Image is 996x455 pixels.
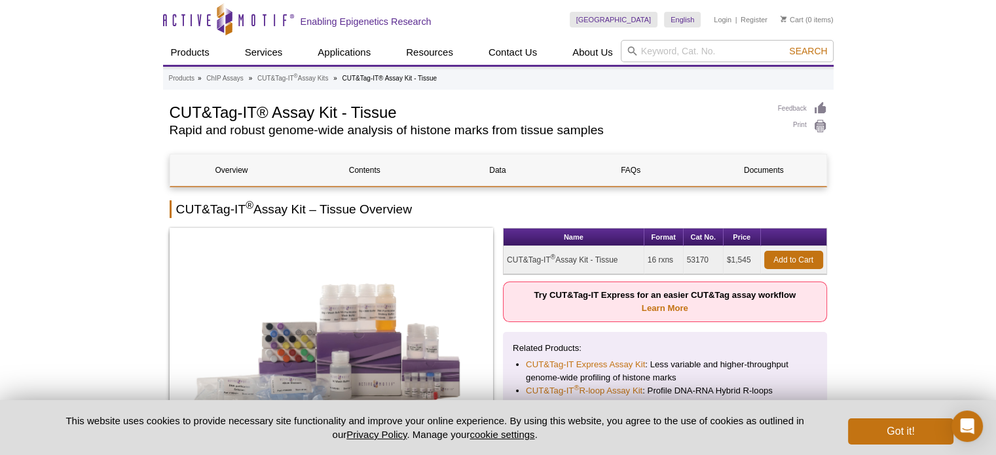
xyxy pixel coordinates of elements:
h1: CUT&Tag-IT® Assay Kit - Tissue [170,101,765,121]
a: About Us [564,40,621,65]
strong: Try CUT&Tag-IT Express for an easier CUT&Tag assay workflow [534,290,796,313]
a: Overview [170,155,293,186]
a: Products [169,73,194,84]
li: CUT&Tag-IT® Assay Kit - Tissue [342,75,437,82]
li: : Less variable and higher-throughput genome-wide profiling of histone marks [526,358,804,384]
a: Add to Cart [764,251,823,269]
a: Data [436,155,559,186]
li: | [735,12,737,27]
td: 53170 [684,246,724,274]
li: » [249,75,253,82]
a: Feedback [778,101,827,116]
th: Name [504,228,644,246]
li: » [333,75,337,82]
a: Documents [702,155,825,186]
img: Your Cart [781,16,786,22]
a: Contents [303,155,426,186]
a: CUT&Tag-IT®R-loop Assay Kit [526,384,642,397]
a: Applications [310,40,378,65]
li: » [198,75,202,82]
td: 16 rxns [644,246,684,274]
a: CUT&Tag-IT®Assay Kits [257,73,328,84]
input: Keyword, Cat. No. [621,40,834,62]
a: FAQs [569,155,692,186]
a: Cart [781,15,803,24]
a: Login [714,15,731,24]
sup: ® [246,200,253,211]
sup: ® [551,253,555,261]
a: Services [237,40,291,65]
a: Print [778,119,827,134]
a: Contact Us [481,40,545,65]
td: CUT&Tag-IT Assay Kit - Tissue [504,246,644,274]
a: Products [163,40,217,65]
sup: ® [294,73,298,79]
span: Search [789,46,827,56]
a: Privacy Policy [346,429,407,440]
a: Learn More [642,303,688,313]
button: Got it! [848,418,953,445]
td: $1,545 [724,246,761,274]
li: (0 items) [781,12,834,27]
h2: CUT&Tag-IT Assay Kit – Tissue Overview [170,200,827,218]
a: CUT&Tag-IT Express Assay Kit [526,358,645,371]
img: CUT&Tag-IT Assay Kit - Tissue [170,228,494,444]
h2: Rapid and robust genome-wide analysis of histone marks from tissue samples [170,124,765,136]
a: Register [741,15,767,24]
a: Resources [398,40,461,65]
p: Related Products: [513,342,817,355]
li: : Profile DNA-RNA Hybrid R-loops genome-wide [526,384,804,410]
th: Cat No. [684,228,724,246]
a: ChIP Assays [206,73,244,84]
th: Format [644,228,684,246]
a: English [664,12,701,27]
div: Open Intercom Messenger [951,410,983,442]
th: Price [724,228,761,246]
p: This website uses cookies to provide necessary site functionality and improve your online experie... [43,414,827,441]
h2: Enabling Epigenetics Research [301,16,432,27]
button: Search [785,45,831,57]
button: cookie settings [470,429,534,440]
sup: ® [574,384,579,391]
a: [GEOGRAPHIC_DATA] [570,12,658,27]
